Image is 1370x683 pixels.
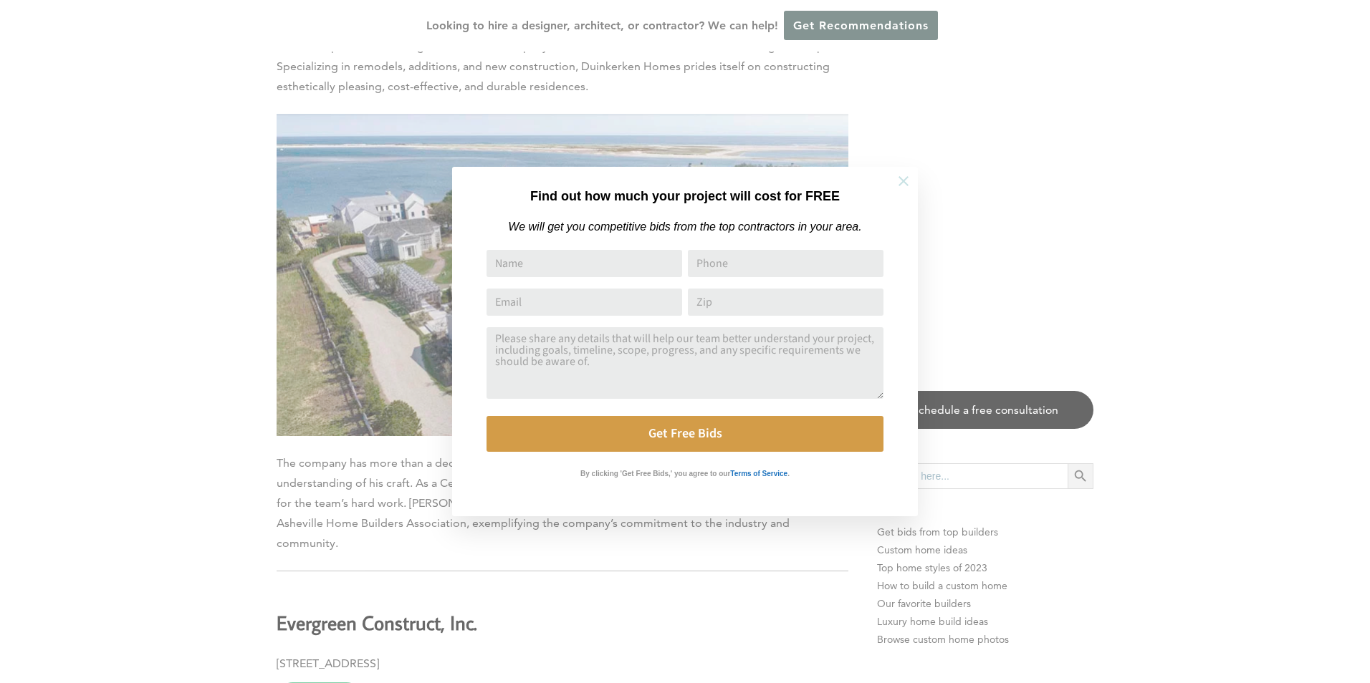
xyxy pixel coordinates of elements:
strong: . [787,470,790,478]
strong: Find out how much your project will cost for FREE [530,189,840,203]
textarea: Comment or Message [487,327,883,399]
iframe: Drift Widget Chat Controller [1298,611,1353,666]
input: Email Address [487,289,682,316]
input: Phone [688,250,883,277]
strong: By clicking 'Get Free Bids,' you agree to our [580,470,730,478]
button: Get Free Bids [487,416,883,452]
input: Zip [688,289,883,316]
a: Terms of Service [730,466,787,478]
button: Close [878,156,929,206]
input: Name [487,250,682,277]
em: We will get you competitive bids from the top contractors in your area. [508,221,861,233]
strong: Terms of Service [730,470,787,478]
